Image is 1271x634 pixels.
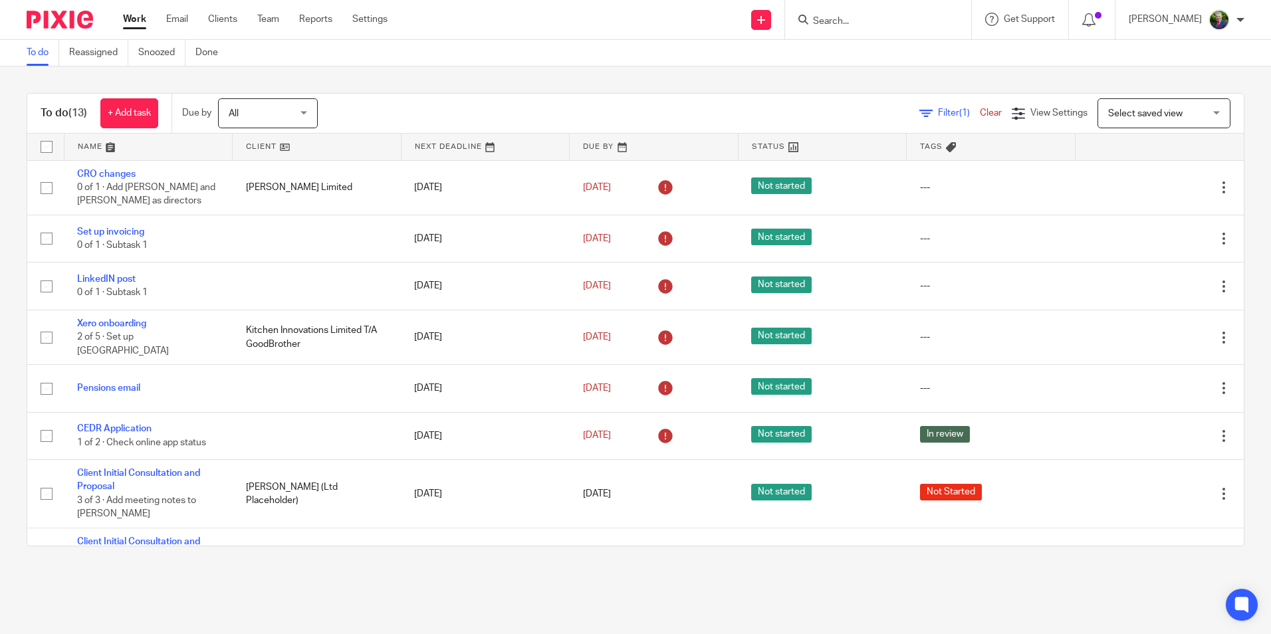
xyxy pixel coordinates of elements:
a: Team [257,13,279,26]
span: (13) [68,108,87,118]
span: 2 of 5 · Set up [GEOGRAPHIC_DATA] [77,332,169,356]
span: Not started [751,328,812,344]
span: Not started [751,426,812,443]
span: Get Support [1004,15,1055,24]
td: [DATE] [401,365,570,412]
td: [PERSON_NAME] Limited [233,160,402,215]
span: 0 of 1 · Add [PERSON_NAME] and [PERSON_NAME] as directors [77,183,215,206]
a: To do [27,40,59,66]
span: Not started [751,177,812,194]
span: Select saved view [1108,109,1183,118]
span: 1 of 2 · Check online app status [77,438,206,447]
td: [PERSON_NAME] (Ltd Placeholder) [233,460,402,528]
td: [DATE] [401,412,570,459]
td: [DATE] [401,310,570,364]
input: Search [812,16,931,28]
span: Not started [751,276,812,293]
span: [DATE] [583,281,611,290]
span: Tags [920,143,943,150]
td: [DATE] [401,460,570,528]
img: download.png [1209,9,1230,31]
td: [PERSON_NAME] [233,528,402,596]
span: [DATE] [583,489,611,498]
a: Clear [980,108,1002,118]
span: [DATE] [583,383,611,393]
div: --- [920,232,1062,245]
a: Set up invoicing [77,227,144,237]
span: Filter [938,108,980,118]
div: --- [920,330,1062,344]
p: [PERSON_NAME] [1129,13,1202,26]
td: [DATE] [401,263,570,310]
a: Snoozed [138,40,185,66]
a: CEDR Application [77,424,152,433]
h1: To do [41,106,87,120]
span: In review [920,426,970,443]
span: 3 of 3 · Add meeting notes to [PERSON_NAME] [77,496,196,519]
a: Email [166,13,188,26]
span: Not started [751,484,812,500]
a: Work [123,13,146,26]
span: Not Started [920,484,982,500]
span: [DATE] [583,183,611,192]
a: + Add task [100,98,158,128]
a: Reports [299,13,332,26]
p: Due by [182,106,211,120]
a: Xero onboarding [77,319,146,328]
a: Pensions email [77,383,140,393]
img: Pixie [27,11,93,29]
div: --- [920,381,1062,395]
div: --- [920,181,1062,194]
div: --- [920,279,1062,292]
span: 0 of 1 · Subtask 1 [77,288,148,298]
span: All [229,109,239,118]
span: View Settings [1030,108,1088,118]
a: CRO changes [77,169,136,179]
span: [DATE] [583,431,611,441]
span: Not started [751,378,812,395]
span: Not started [751,229,812,245]
span: [DATE] [583,234,611,243]
a: Reassigned [69,40,128,66]
a: LinkedIN post [77,274,136,284]
a: Client Initial Consultation and Proposal [77,537,200,560]
a: Done [195,40,228,66]
td: [DATE] [401,215,570,262]
a: Clients [208,13,237,26]
td: [DATE] [401,528,570,596]
a: Client Initial Consultation and Proposal [77,469,200,491]
span: (1) [959,108,970,118]
a: Settings [352,13,388,26]
span: [DATE] [583,332,611,342]
td: Kitchen Innovations Limited T/A GoodBrother [233,310,402,364]
span: 0 of 1 · Subtask 1 [77,241,148,250]
td: [DATE] [401,160,570,215]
